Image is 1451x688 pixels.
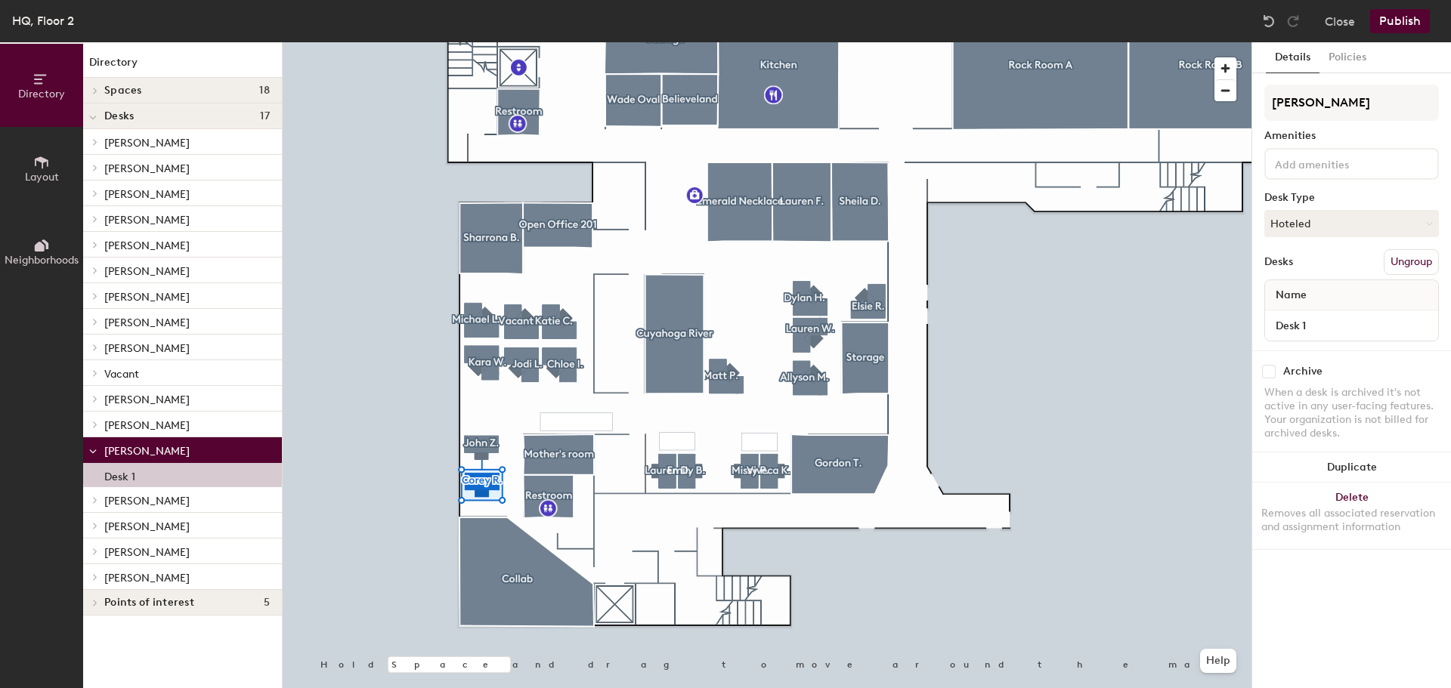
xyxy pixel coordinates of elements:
[1252,483,1451,549] button: DeleteRemoves all associated reservation and assignment information
[1325,9,1355,33] button: Close
[104,342,190,355] span: [PERSON_NAME]
[1261,14,1276,29] img: Undo
[104,520,190,533] span: [PERSON_NAME]
[104,291,190,304] span: [PERSON_NAME]
[104,445,190,458] span: [PERSON_NAME]
[104,597,194,609] span: Points of interest
[104,316,190,329] span: [PERSON_NAME]
[1283,366,1323,378] div: Archive
[104,572,190,585] span: [PERSON_NAME]
[104,466,135,483] p: Desk 1
[25,171,59,184] span: Layout
[1264,192,1439,204] div: Desk Type
[1268,315,1435,336] input: Unnamed desk
[104,546,190,559] span: [PERSON_NAME]
[1264,130,1439,142] div: Amenities
[1200,649,1236,673] button: Help
[1320,42,1375,73] button: Policies
[1272,154,1408,172] input: Add amenities
[1264,256,1293,268] div: Desks
[104,188,190,201] span: [PERSON_NAME]
[18,88,65,100] span: Directory
[1370,9,1430,33] button: Publish
[104,214,190,227] span: [PERSON_NAME]
[1264,386,1439,440] div: When a desk is archived it's not active in any user-facing features. Your organization is not bil...
[104,85,142,97] span: Spaces
[12,11,74,30] div: HQ, Floor 2
[259,85,270,97] span: 18
[104,239,190,252] span: [PERSON_NAME]
[104,419,190,432] span: [PERSON_NAME]
[1268,282,1314,309] span: Name
[104,110,134,122] span: Desks
[1264,210,1439,237] button: Hoteled
[83,54,282,78] h1: Directory
[104,495,190,508] span: [PERSON_NAME]
[1384,249,1439,275] button: Ungroup
[5,254,79,267] span: Neighborhoods
[260,110,270,122] span: 17
[1266,42,1320,73] button: Details
[1285,14,1301,29] img: Redo
[104,162,190,175] span: [PERSON_NAME]
[104,265,190,278] span: [PERSON_NAME]
[1252,452,1451,483] button: Duplicate
[104,137,190,150] span: [PERSON_NAME]
[104,368,139,381] span: Vacant
[104,393,190,406] span: [PERSON_NAME]
[1261,507,1442,534] div: Removes all associated reservation and assignment information
[264,597,270,609] span: 5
